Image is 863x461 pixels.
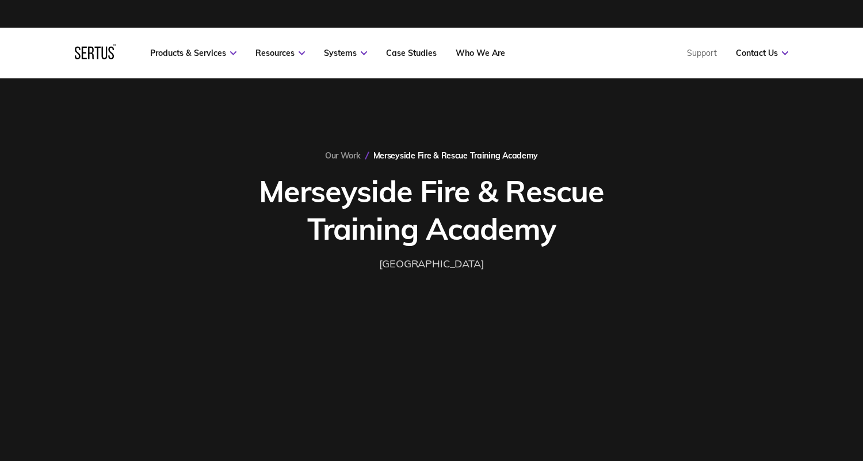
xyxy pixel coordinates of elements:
div: [GEOGRAPHIC_DATA] [379,256,484,273]
a: Products & Services [150,48,236,58]
a: Who We Are [456,48,505,58]
h1: Merseyside Fire & Rescue Training Academy [245,172,618,247]
a: Contact Us [736,48,788,58]
a: Support [687,48,717,58]
a: Resources [255,48,305,58]
a: Our Work [325,150,361,161]
a: Systems [324,48,367,58]
a: Case Studies [386,48,437,58]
